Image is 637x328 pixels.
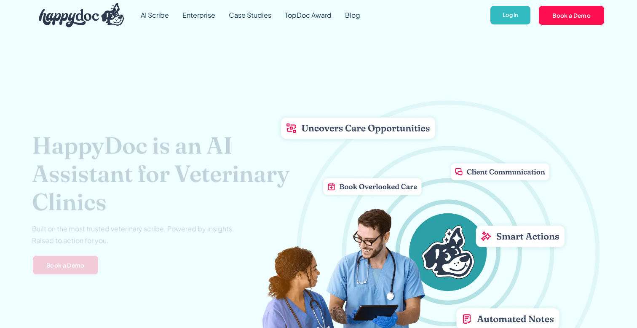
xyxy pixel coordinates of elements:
h1: HappyDoc is an AI Assistant for Veterinary Clinics [32,131,290,216]
a: Log In [490,5,531,26]
img: HappyDoc Logo: A happy dog with his ear up, listening. [39,3,124,27]
a: home [32,1,124,30]
a: Book a Demo [538,5,605,25]
p: Built on the most trusted veterinary scribe. Powered by insights. Raised to action for you. [32,223,234,246]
